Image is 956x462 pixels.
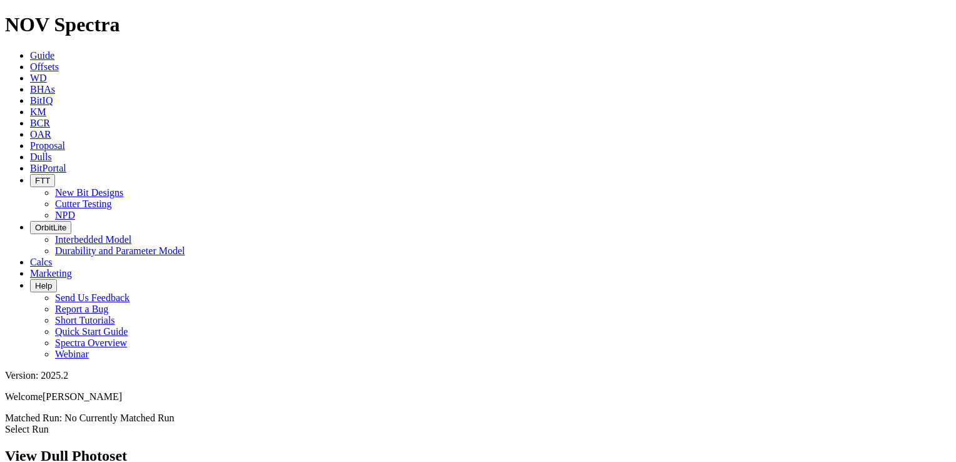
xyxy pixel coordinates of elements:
[55,337,127,348] a: Spectra Overview
[35,176,50,185] span: FTT
[35,223,66,232] span: OrbitLite
[64,413,175,423] span: No Currently Matched Run
[30,174,55,187] button: FTT
[30,140,65,151] a: Proposal
[30,221,71,234] button: OrbitLite
[5,413,62,423] span: Matched Run:
[30,279,57,292] button: Help
[30,61,59,72] a: Offsets
[5,13,951,36] h1: NOV Spectra
[55,245,185,256] a: Durability and Parameter Model
[35,281,52,290] span: Help
[30,151,52,162] a: Dulls
[30,106,46,117] a: KM
[55,304,108,314] a: Report a Bug
[30,118,50,128] a: BCR
[5,424,49,434] a: Select Run
[30,73,47,83] a: WD
[30,84,55,95] a: BHAs
[30,129,51,140] a: OAR
[55,210,75,220] a: NPD
[55,198,112,209] a: Cutter Testing
[30,268,72,279] a: Marketing
[30,163,66,173] a: BitPortal
[55,349,89,359] a: Webinar
[55,315,115,326] a: Short Tutorials
[55,292,130,303] a: Send Us Feedback
[5,370,951,381] div: Version: 2025.2
[43,391,122,402] span: [PERSON_NAME]
[55,234,131,245] a: Interbedded Model
[30,50,54,61] a: Guide
[55,187,123,198] a: New Bit Designs
[5,391,951,403] p: Welcome
[55,326,128,337] a: Quick Start Guide
[30,257,53,267] a: Calcs
[30,95,53,106] a: BitIQ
